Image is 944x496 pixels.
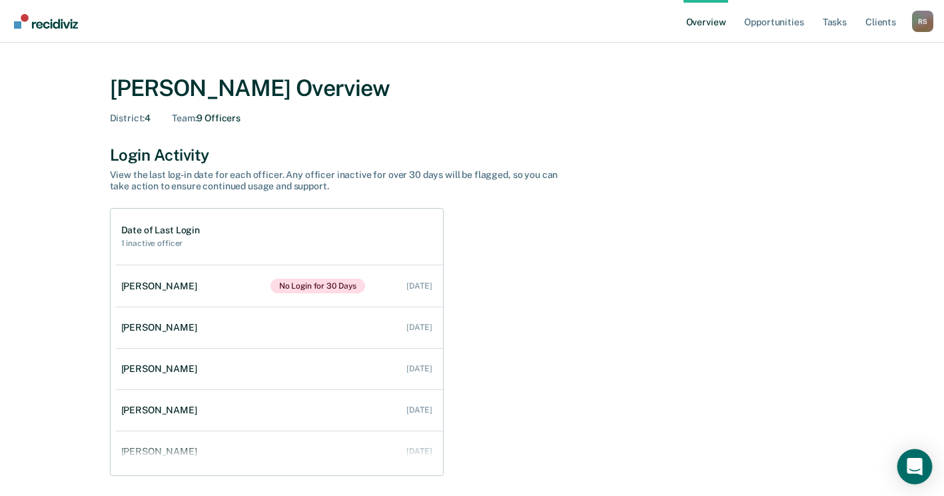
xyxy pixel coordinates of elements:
span: Team : [172,113,197,123]
div: [DATE] [406,364,432,373]
img: Recidiviz [14,14,78,29]
div: 9 Officers [172,113,240,124]
span: No Login for 30 Days [270,279,366,293]
div: [DATE] [406,447,432,456]
button: Profile dropdown button [912,11,933,32]
div: View the last log-in date for each officer. Any officer inactive for over 30 days will be flagged... [110,169,576,192]
div: [PERSON_NAME] [121,446,203,457]
div: [PERSON_NAME] [121,405,203,416]
a: [PERSON_NAME] [DATE] [116,391,443,429]
div: [PERSON_NAME] Overview [110,75,835,102]
div: [DATE] [406,405,432,415]
div: Login Activity [110,145,835,165]
div: [PERSON_NAME] [121,363,203,375]
a: [PERSON_NAME]No Login for 30 Days [DATE] [116,265,443,307]
div: Open Intercom Messenger [897,449,933,485]
div: [PERSON_NAME] [121,322,203,333]
div: [DATE] [406,281,432,291]
h2: 1 inactive officer [121,239,200,248]
a: [PERSON_NAME] [DATE] [116,433,443,471]
a: [PERSON_NAME] [DATE] [116,350,443,388]
div: [PERSON_NAME] [121,281,203,292]
div: [DATE] [406,323,432,332]
div: R S [912,11,933,32]
h1: Date of Last Login [121,225,200,236]
div: 4 [110,113,151,124]
span: District : [110,113,145,123]
a: [PERSON_NAME] [DATE] [116,309,443,347]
